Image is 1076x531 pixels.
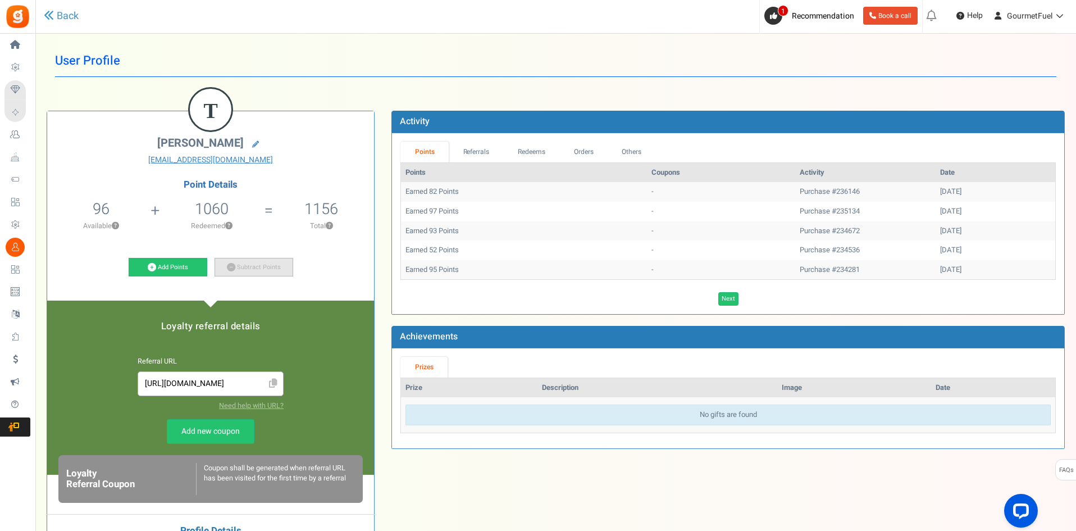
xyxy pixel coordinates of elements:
div: [DATE] [940,206,1051,217]
span: Help [964,10,983,21]
b: Achievements [400,330,458,343]
td: Purchase #235134 [795,202,936,221]
h5: Loyalty referral details [58,321,363,332]
th: Image [777,378,931,398]
h1: User Profile [55,45,1056,77]
p: Redeemed [161,221,263,231]
b: Activity [400,115,430,128]
h6: Loyalty Referral Coupon [66,469,196,489]
a: Referrals [449,142,504,162]
th: Activity [795,163,936,183]
span: FAQs [1059,460,1074,481]
span: [PERSON_NAME] [157,135,244,151]
th: Description [537,378,777,398]
a: Orders [559,142,608,162]
th: Date [931,378,1055,398]
div: [DATE] [940,187,1051,197]
th: Prize [401,378,537,398]
button: ? [326,223,333,230]
a: Subtract Points [215,258,293,277]
a: Add Points [129,258,207,277]
td: Purchase #234672 [795,221,936,241]
div: [DATE] [940,245,1051,256]
h5: 1156 [304,201,338,217]
figcaption: T [190,89,231,133]
th: Date [936,163,1055,183]
span: 96 [93,198,110,220]
td: - [647,202,795,221]
a: Help [952,7,987,25]
td: Earned 52 Points [401,240,647,260]
div: [DATE] [940,226,1051,237]
a: Next [718,292,738,306]
span: Recommendation [792,10,854,22]
span: Click to Copy [264,374,282,394]
button: ? [112,223,119,230]
h6: Referral URL [138,358,284,366]
span: GourmetFuel [1007,10,1052,22]
td: Earned 93 Points [401,221,647,241]
th: Points [401,163,647,183]
td: Earned 82 Points [401,182,647,202]
h5: 1060 [195,201,229,217]
div: Coupon shall be generated when referral URL has been visited for the first time by a referral [196,463,355,495]
a: Need help with URL? [219,401,284,411]
a: [EMAIL_ADDRESS][DOMAIN_NAME] [56,155,366,166]
div: [DATE] [940,265,1051,275]
a: Points [400,142,449,162]
a: 1 Recommendation [764,7,859,25]
td: - [647,221,795,241]
img: Gratisfaction [5,4,30,29]
p: Total [274,221,368,231]
h4: Point Details [47,180,374,190]
td: Earned 97 Points [401,202,647,221]
div: No gifts are found [405,405,1051,425]
td: - [647,260,795,280]
button: ? [225,223,232,230]
span: 1 [778,5,788,16]
a: Redeems [504,142,560,162]
td: Purchase #234281 [795,260,936,280]
td: Purchase #236146 [795,182,936,202]
p: Available [53,221,149,231]
td: - [647,240,795,260]
th: Coupons [647,163,795,183]
td: Purchase #234536 [795,240,936,260]
a: Add new coupon [167,419,254,444]
a: Others [608,142,656,162]
a: Book a call [863,7,918,25]
td: - [647,182,795,202]
a: Prizes [400,357,448,378]
td: Earned 95 Points [401,260,647,280]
